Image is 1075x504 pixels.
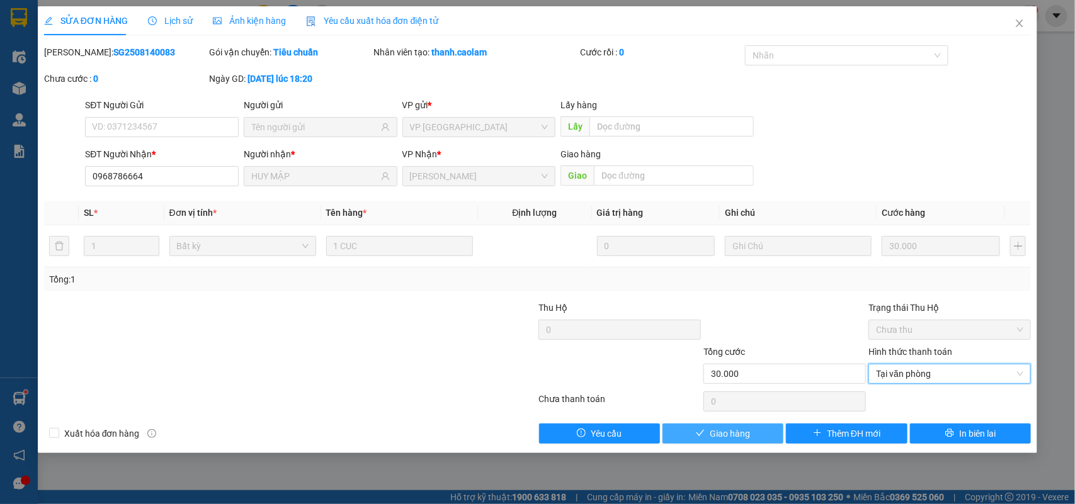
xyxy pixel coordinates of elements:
[591,427,622,440] span: Yêu cầu
[213,16,286,26] span: Ảnh kiện hàng
[538,392,703,414] div: Chưa thanh toán
[44,16,128,26] span: SỬA ĐƠN HÀNG
[59,427,145,440] span: Xuất hóa đơn hàng
[251,169,378,183] input: Tên người nhận
[882,236,1000,256] input: 0
[594,165,754,186] input: Dọc đường
[148,16,157,25] span: clock-circle
[306,16,316,26] img: icon
[560,116,589,137] span: Lấy
[374,45,577,59] div: Nhân viên tạo:
[513,208,557,218] span: Định lượng
[560,165,594,186] span: Giao
[959,427,996,440] span: In biên lai
[49,272,416,286] div: Tổng: 1
[560,149,601,159] span: Giao hàng
[876,364,1023,383] span: Tại văn phòng
[710,427,750,440] span: Giao hàng
[410,118,549,137] span: VP Sài Gòn
[882,208,925,218] span: Cước hàng
[306,16,439,26] span: Yêu cầu xuất hóa đơn điện tử
[703,347,745,357] span: Tổng cước
[580,45,742,59] div: Cước rồi :
[1010,236,1026,256] button: plus
[619,47,624,57] b: 0
[44,45,207,59] div: [PERSON_NAME]:
[326,236,473,256] input: VD: Bàn, Ghế
[177,237,309,255] span: Bất kỳ
[813,428,822,439] span: plus
[169,208,217,218] span: Đơn vị tính
[251,120,378,134] input: Tên người gửi
[410,167,549,186] span: VP Phan Thiết
[273,47,318,57] b: Tiêu chuẩn
[945,428,954,439] span: printer
[1015,18,1025,28] span: close
[244,147,397,161] div: Người nhận
[326,208,367,218] span: Tên hàng
[381,172,390,181] span: user
[663,423,783,444] button: checkGiao hàng
[147,429,156,438] span: info-circle
[49,236,69,256] button: delete
[84,208,94,218] span: SL
[213,16,222,25] span: picture
[402,98,556,112] div: VP gửi
[381,123,390,132] span: user
[589,116,754,137] input: Dọc đường
[432,47,487,57] b: thanh.caolam
[827,427,880,440] span: Thêm ĐH mới
[44,16,53,25] span: edit
[402,149,438,159] span: VP Nhận
[696,428,705,439] span: check
[209,72,372,86] div: Ngày GD:
[597,236,715,256] input: 0
[1002,6,1037,42] button: Close
[868,301,1031,315] div: Trạng thái Thu Hộ
[93,74,98,84] b: 0
[209,45,372,59] div: Gói vận chuyển:
[538,303,567,313] span: Thu Hộ
[148,16,193,26] span: Lịch sử
[910,423,1031,444] button: printerIn biên lai
[577,428,586,439] span: exclamation-circle
[247,74,312,84] b: [DATE] lúc 18:20
[85,147,239,161] div: SĐT Người Nhận
[868,347,952,357] label: Hình thức thanh toán
[876,320,1023,339] span: Chưa thu
[597,208,644,218] span: Giá trị hàng
[786,423,907,444] button: plusThêm ĐH mới
[85,98,239,112] div: SĐT Người Gửi
[560,100,597,110] span: Lấy hàng
[44,72,207,86] div: Chưa cước :
[244,98,397,112] div: Người gửi
[720,201,877,225] th: Ghi chú
[113,47,175,57] b: SG2508140083
[539,423,660,444] button: exclamation-circleYêu cầu
[725,236,872,256] input: Ghi Chú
